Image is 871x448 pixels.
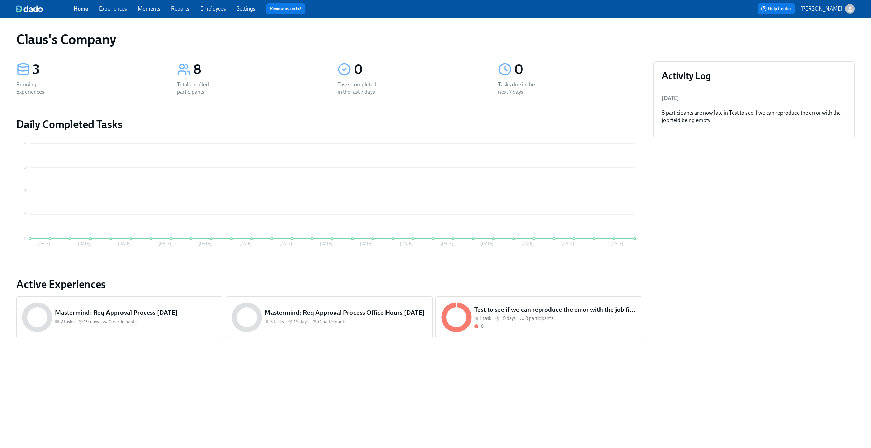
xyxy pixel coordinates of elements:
div: With overdue tasks [474,323,484,329]
a: Active Experiences [16,277,642,291]
div: 8 [193,61,321,78]
tspan: [DATE] [37,241,50,246]
tspan: 1 [25,212,27,217]
div: 8 participants are now late in Test to see if we can reproduce the error with the job field being... [662,109,846,124]
a: Experiences [99,5,127,12]
a: Home [73,5,88,12]
tspan: [DATE] [239,241,252,246]
span: 19 days [294,318,309,325]
p: [PERSON_NAME] [800,5,842,13]
span: 8 participants [525,315,553,322]
a: Reports [171,5,190,12]
tspan: 0 [24,236,27,241]
tspan: [DATE] [610,241,623,246]
div: 8 [481,323,484,329]
a: Mastermind: Req Approval Process Office Hours [DATE]3 tasks 19 days0 participants [226,296,433,338]
span: 1 task [480,315,491,322]
tspan: [DATE] [199,241,211,246]
span: 0 participants [318,318,346,325]
span: Help Center [761,5,791,12]
tspan: [DATE] [279,241,292,246]
img: dado [16,5,43,12]
tspan: [DATE] [441,241,453,246]
tspan: 4 [24,141,27,146]
div: 0 [354,61,482,78]
h1: Claus's Company [16,31,116,48]
div: 3 [33,61,161,78]
tspan: [DATE] [360,241,373,246]
div: Total enrolled participants [177,81,220,96]
tspan: [DATE] [481,241,493,246]
h5: Mastermind: Req Approval Process Office Hours [DATE] [265,308,427,317]
button: [PERSON_NAME] [800,4,855,14]
button: Review us on G2 [266,3,305,14]
tspan: [DATE] [118,241,131,246]
a: Settings [237,5,256,12]
h5: Test to see if we can reproduce the error with the job field being empty [474,305,637,314]
div: Tasks due in the next 7 days [498,81,542,96]
a: Mastermind: Req Approval Process [DATE]2 tasks 19 days0 participants [16,296,223,338]
tspan: [DATE] [78,241,91,246]
span: 2 tasks [61,318,75,325]
h3: Activity Log [662,70,846,82]
span: 0 participants [109,318,137,325]
tspan: 2 [24,189,27,193]
a: Test to see if we can reproduce the error with the job field being empty1 task 19 days8 participa... [435,296,642,338]
span: 19 days [501,315,516,322]
span: 19 days [84,318,99,325]
li: [DATE] [662,90,846,106]
tspan: [DATE] [320,241,332,246]
a: Review us on G2 [270,5,301,12]
tspan: [DATE] [561,241,574,246]
tspan: [DATE] [400,241,413,246]
a: dado [16,5,73,12]
tspan: [DATE] [521,241,534,246]
tspan: 3 [24,165,27,170]
div: Running Experiences [16,81,60,96]
div: 0 [514,61,642,78]
div: Tasks completed in the last 7 days [338,81,381,96]
h5: Mastermind: Req Approval Process [DATE] [55,308,217,317]
button: Help Center [758,3,795,14]
a: Moments [138,5,160,12]
span: 3 tasks [270,318,284,325]
h2: Daily Completed Tasks [16,118,642,131]
a: Employees [200,5,226,12]
tspan: [DATE] [159,241,171,246]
